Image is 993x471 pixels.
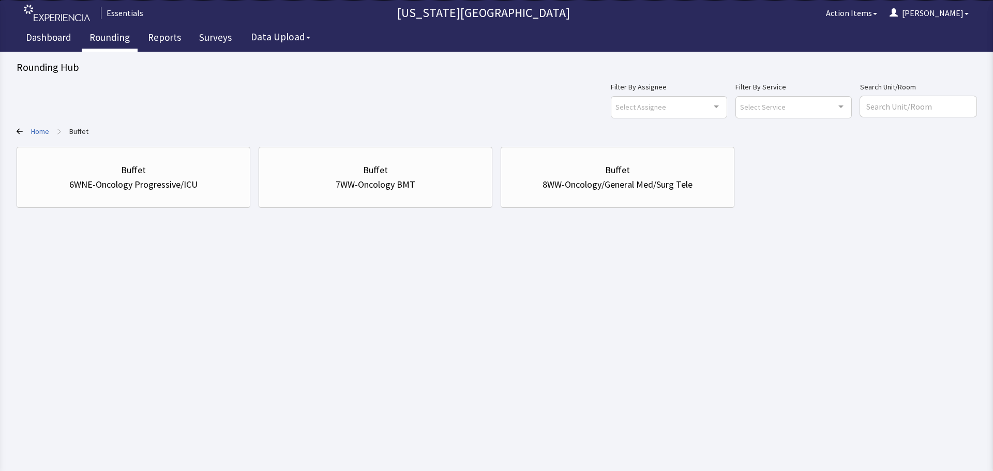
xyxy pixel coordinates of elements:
div: 8WW-Oncology/General Med/Surg Tele [543,177,693,192]
div: Buffet [121,163,146,177]
div: Buffet [363,163,388,177]
div: 6WNE-Oncology Progressive/ICU [69,177,198,192]
button: Data Upload [245,27,317,47]
span: Select Service [740,101,786,113]
label: Search Unit/Room [860,81,976,93]
input: Search Unit/Room [860,96,976,117]
div: Buffet [605,163,630,177]
a: Reports [140,26,189,52]
button: Action Items [820,3,883,23]
label: Filter By Service [735,81,852,93]
a: Dashboard [18,26,79,52]
button: [PERSON_NAME] [883,3,975,23]
div: Essentials [101,7,143,19]
img: experiencia_logo.png [24,5,90,22]
a: Surveys [191,26,239,52]
p: [US_STATE][GEOGRAPHIC_DATA] [147,5,820,21]
span: > [57,121,61,142]
a: Home [31,126,49,136]
span: Select Assignee [615,101,666,113]
a: Rounding [82,26,138,52]
div: Rounding Hub [17,60,976,74]
div: 7WW-Oncology BMT [336,177,415,192]
a: Buffet [69,126,88,136]
label: Filter By Assignee [611,81,727,93]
